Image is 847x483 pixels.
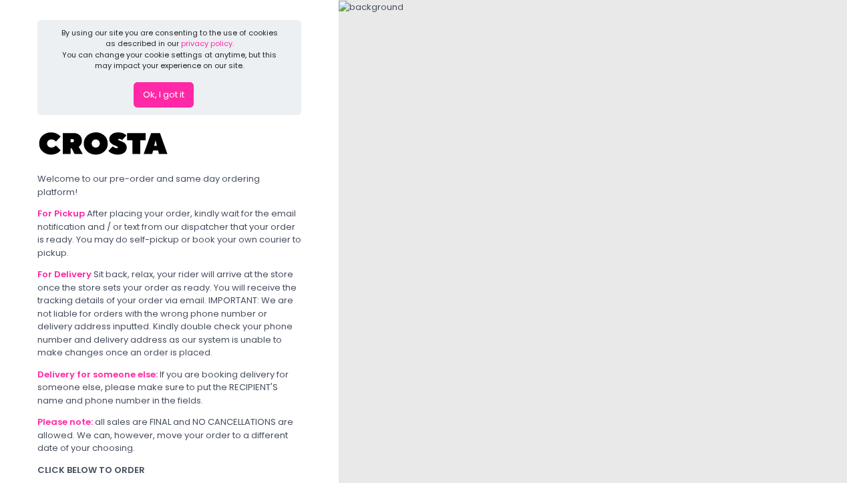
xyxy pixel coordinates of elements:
[37,207,85,220] b: For Pickup
[339,1,403,14] img: background
[37,368,158,381] b: Delivery for someone else:
[37,464,301,477] div: CLICK BELOW TO ORDER
[37,268,301,359] div: Sit back, relax, your rider will arrive at the store once the store sets your order as ready. You...
[37,124,171,164] img: Crosta Pizzeria
[60,27,279,71] div: By using our site you are consenting to the use of cookies as described in our You can change you...
[37,416,301,455] div: all sales are FINAL and NO CANCELLATIONS are allowed. We can, however, move your order to a diffe...
[181,38,234,49] a: privacy policy.
[134,82,194,108] button: Ok, I got it
[37,368,301,408] div: If you are booking delivery for someone else, please make sure to put the RECIPIENT'S name and ph...
[37,268,92,281] b: For Delivery
[37,416,93,428] b: Please note:
[37,207,301,259] div: After placing your order, kindly wait for the email notification and / or text from our dispatche...
[37,172,301,198] div: Welcome to our pre-order and same day ordering platform!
